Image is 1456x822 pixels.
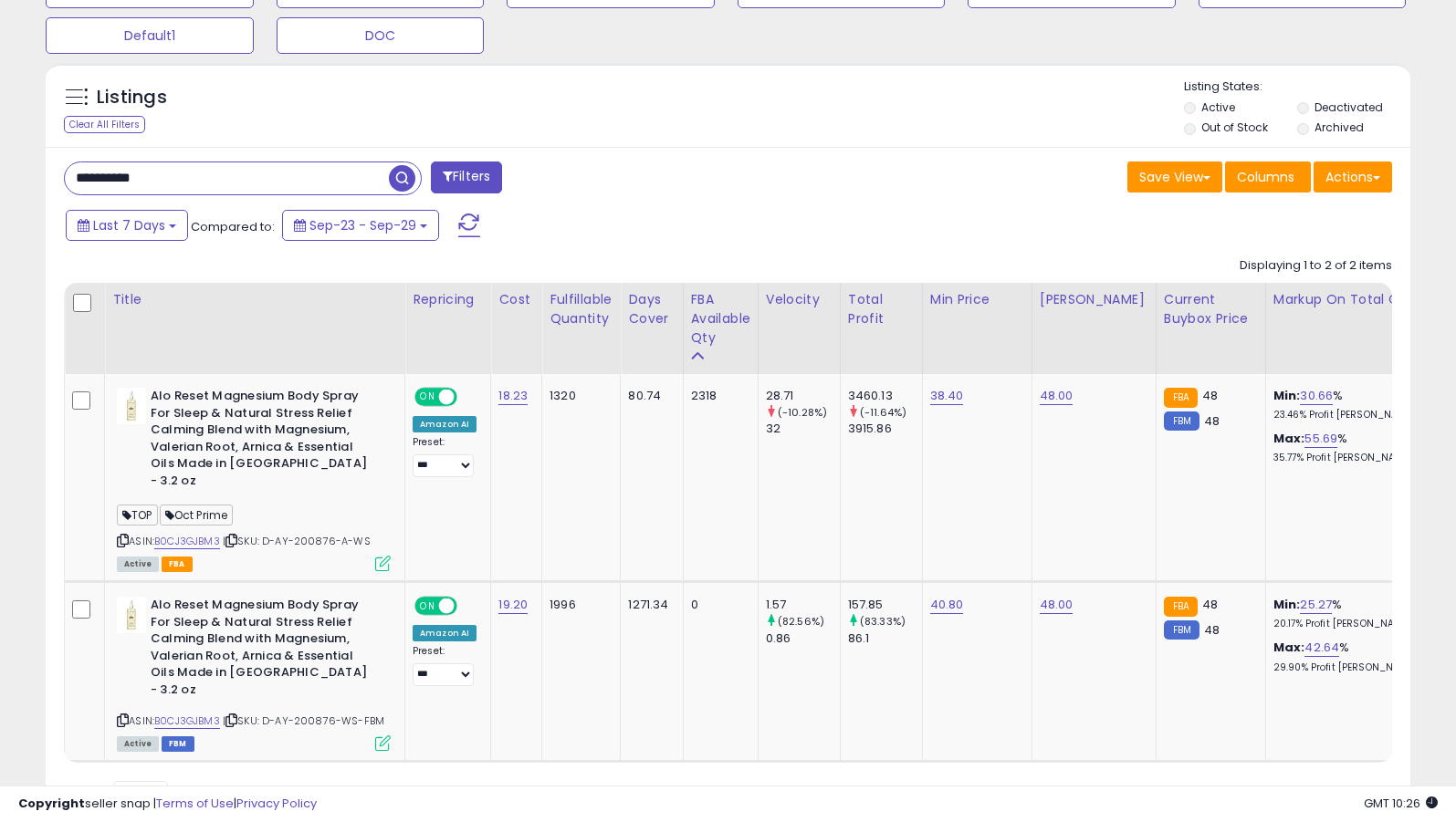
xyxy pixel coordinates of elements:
img: 21mHDfPDWHL._SL40_.jpg [117,388,146,424]
div: 86.1 [848,630,922,647]
b: Max: [1273,430,1305,447]
div: ASIN: [117,597,391,749]
span: OFF [455,390,484,405]
div: 3915.86 [848,421,922,437]
a: 19.20 [498,596,528,614]
label: Archived [1315,120,1364,135]
span: ON [416,390,439,405]
div: Title [112,290,397,309]
label: Out of Stock [1201,120,1268,135]
div: 0.86 [766,630,840,647]
div: % [1273,388,1425,421]
h5: Listings [97,85,167,110]
a: Privacy Policy [236,795,317,812]
a: B0CJ3GJBM3 [154,713,220,729]
b: Min: [1273,596,1301,613]
small: (82.56%) [778,614,824,629]
div: Markup on Total Cost [1273,290,1431,309]
button: DOC [277,17,485,54]
div: 3460.13 [848,388,922,404]
th: The percentage added to the cost of goods (COGS) that forms the calculator for Min & Max prices. [1265,283,1439,374]
div: 157.85 [848,597,922,613]
span: 48 [1202,387,1218,404]
a: 30.66 [1300,387,1333,405]
span: Sep-23 - Sep-29 [309,216,416,234]
div: Preset: [413,436,477,477]
button: Default1 [46,17,254,54]
div: Preset: [413,645,477,686]
div: 1320 [550,388,606,404]
div: 80.74 [628,388,668,404]
div: % [1273,640,1425,673]
span: | SKU: D-AY-200876-A-WS [223,534,371,548]
span: Columns [1237,168,1294,186]
div: seller snap | | [18,796,317,813]
div: Cost [498,290,534,309]
span: | SKU: D-AY-200876-WS-FBM [223,713,384,728]
small: (-10.28%) [778,405,827,420]
button: Actions [1314,161,1392,192]
p: 29.90% Profit [PERSON_NAME] [1273,661,1425,674]
button: Save View [1127,161,1222,192]
div: 1996 [550,597,606,613]
div: Fulfillable Quantity [550,290,613,328]
div: 28.71 [766,388,840,404]
p: 23.46% Profit [PERSON_NAME] [1273,409,1425,421]
label: Deactivated [1315,99,1383,115]
span: 2025-10-7 10:26 GMT [1364,795,1438,812]
button: Columns [1225,161,1311,192]
div: Current Buybox Price [1164,290,1258,328]
button: Last 7 Days [66,210,188,241]
b: Min: [1273,387,1301,404]
a: 38.40 [930,387,964,405]
b: Alo Reset Magnesium Body Spray For Sleep & Natural Stress Relief Calming Blend with Magnesium, Va... [151,597,372,702]
span: 48 [1204,621,1220,639]
small: FBA [1164,597,1198,617]
button: Sep-23 - Sep-29 [282,210,439,241]
div: [PERSON_NAME] [1040,290,1148,309]
div: Amazon AI [413,416,477,432]
small: FBM [1164,411,1199,431]
span: OFF [455,598,484,614]
span: 48 [1204,412,1220,430]
img: 21mHDfPDWHL._SL40_.jpg [117,597,146,633]
a: 25.27 [1300,596,1332,614]
b: Max: [1273,639,1305,656]
div: Clear All Filters [64,116,145,133]
a: Terms of Use [156,795,234,812]
span: FBA [162,557,193,572]
div: Total Profit [848,290,915,328]
div: 2318 [691,388,744,404]
span: Oct Prime [160,505,234,525]
span: 48 [1202,596,1218,613]
div: Min Price [930,290,1024,309]
small: FBA [1164,388,1198,408]
div: 0 [691,597,744,613]
span: All listings currently available for purchase on Amazon [117,736,159,752]
div: FBA Available Qty [691,290,750,348]
small: (-11.64%) [860,405,906,420]
a: B0CJ3GJBM3 [154,534,220,549]
a: 48.00 [1040,596,1074,614]
div: % [1273,597,1425,630]
strong: Copyright [18,795,85,812]
div: Velocity [766,290,833,309]
p: Listing States: [1184,78,1410,96]
span: Compared to: [191,218,275,235]
span: TOP [117,505,158,525]
a: 48.00 [1040,387,1074,405]
div: Days Cover [628,290,675,328]
a: 40.80 [930,596,964,614]
div: Amazon AI [413,625,477,641]
span: Last 7 Days [93,216,165,234]
div: 32 [766,421,840,437]
a: 42.64 [1304,639,1339,657]
button: Filters [431,161,502,193]
span: All listings currently available for purchase on Amazon [117,557,159,572]
small: (83.33%) [860,614,906,629]
small: FBM [1164,620,1199,640]
a: 18.23 [498,387,528,405]
div: Repricing [413,290,483,309]
p: 35.77% Profit [PERSON_NAME] [1273,452,1425,464]
span: ON [416,598,439,614]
